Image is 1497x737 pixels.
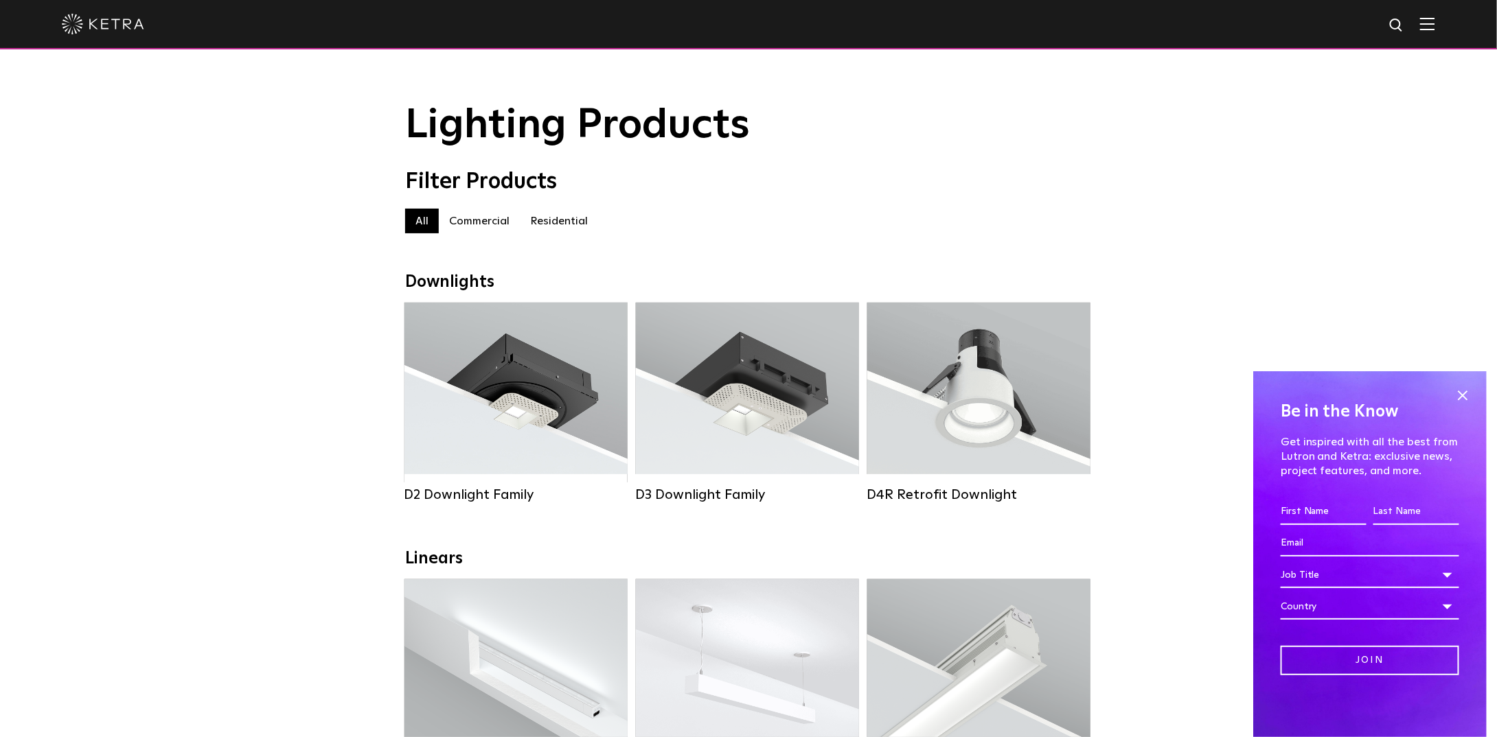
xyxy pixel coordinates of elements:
a: D3 Downlight Family Lumen Output:700 / 900 / 1100Colors:White / Black / Silver / Bronze / Paintab... [636,303,859,503]
input: First Name [1281,499,1367,525]
label: Commercial [439,209,520,233]
div: D2 Downlight Family [404,487,628,503]
div: D3 Downlight Family [636,487,859,503]
div: Downlights [405,272,1092,292]
img: ketra-logo-2019-white [62,14,144,34]
label: Residential [520,209,598,233]
div: Job Title [1281,562,1459,588]
input: Join [1281,646,1459,675]
p: Get inspired with all the best from Lutron and Ketra: exclusive news, project features, and more. [1281,435,1459,478]
a: D2 Downlight Family Lumen Output:1200Colors:White / Black / Gloss Black / Silver / Bronze / Silve... [404,303,628,503]
div: D4R Retrofit Downlight [867,487,1090,503]
span: Lighting Products [405,105,750,146]
div: Country [1281,594,1459,620]
label: All [405,209,439,233]
div: Filter Products [405,169,1092,195]
img: Hamburger%20Nav.svg [1420,17,1435,30]
h4: Be in the Know [1281,399,1459,425]
a: D4R Retrofit Downlight Lumen Output:800Colors:White / BlackBeam Angles:15° / 25° / 40° / 60°Watta... [867,303,1090,503]
img: search icon [1389,17,1406,34]
input: Email [1281,530,1459,557]
input: Last Name [1373,499,1459,525]
div: Linears [405,549,1092,569]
